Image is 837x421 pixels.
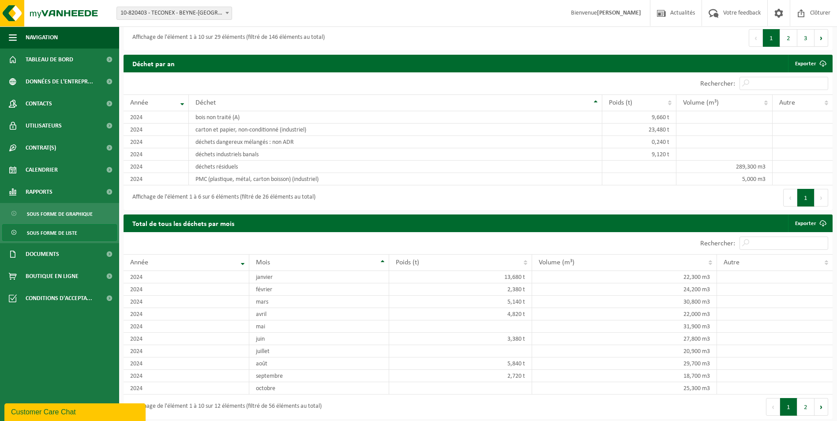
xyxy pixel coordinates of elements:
td: 2024 [124,283,249,296]
span: Tableau de bord [26,49,73,71]
td: 24,200 m3 [532,283,717,296]
a: Exporter [788,214,832,232]
td: 2024 [124,308,249,320]
span: Année [130,99,148,106]
td: 2024 [124,136,189,148]
div: Affichage de l'élément 1 à 10 sur 29 éléments (filtré de 146 éléments au total) [128,30,325,46]
button: 2 [797,398,814,416]
td: 2024 [124,161,189,173]
td: mai [249,320,389,333]
td: 2024 [124,320,249,333]
td: avril [249,308,389,320]
td: 2024 [124,333,249,345]
td: 20,900 m3 [532,345,717,357]
td: 2024 [124,111,189,124]
td: carton et papier, non-conditionné (industriel) [189,124,602,136]
td: 2024 [124,296,249,308]
td: 5,840 t [389,357,532,370]
span: Volume (m³) [539,259,574,266]
span: Déchet [195,99,216,106]
td: 2024 [124,345,249,357]
td: 22,300 m3 [532,271,717,283]
td: 0,240 t [602,136,676,148]
span: Mois [256,259,270,266]
button: 2 [780,29,797,47]
td: 3,380 t [389,333,532,345]
td: 2024 [124,173,189,185]
span: Conditions d'accepta... [26,287,92,309]
span: 10-820403 - TECONEX - BEYNE-HEUSAY [117,7,232,19]
span: Sous forme de liste [27,225,77,241]
button: Previous [749,29,763,47]
button: Previous [766,398,780,416]
button: 1 [780,398,797,416]
span: Volume (m³) [683,99,719,106]
label: Rechercher: [700,240,735,247]
span: Autre [779,99,795,106]
td: 2024 [124,357,249,370]
span: Sous forme de graphique [27,206,93,222]
span: Année [130,259,148,266]
strong: [PERSON_NAME] [597,10,641,16]
td: 9,660 t [602,111,676,124]
td: 29,700 m3 [532,357,717,370]
td: 30,800 m3 [532,296,717,308]
a: Sous forme de liste [2,224,117,241]
td: août [249,357,389,370]
td: déchets industriels banals [189,148,602,161]
span: 10-820403 - TECONEX - BEYNE-HEUSAY [116,7,232,20]
td: bois non traité (A) [189,111,602,124]
td: 2024 [124,271,249,283]
td: 4,820 t [389,308,532,320]
span: Poids (t) [396,259,419,266]
td: 2024 [124,124,189,136]
button: 3 [797,29,814,47]
h2: Total de tous les déchets par mois [124,214,243,232]
td: 13,680 t [389,271,532,283]
span: Documents [26,243,59,265]
span: Données de l'entrepr... [26,71,93,93]
td: 18,700 m3 [532,370,717,382]
td: 2,380 t [389,283,532,296]
td: 2024 [124,370,249,382]
span: Utilisateurs [26,115,62,137]
td: juillet [249,345,389,357]
button: Next [814,29,828,47]
button: Next [814,398,828,416]
span: Calendrier [26,159,58,181]
td: PMC (plastique, métal, carton boisson) (industriel) [189,173,602,185]
td: janvier [249,271,389,283]
span: Navigation [26,26,58,49]
td: juin [249,333,389,345]
div: Affichage de l'élément 1 à 6 sur 6 éléments (filtré de 26 éléments au total) [128,190,315,206]
td: mars [249,296,389,308]
td: 22,000 m3 [532,308,717,320]
button: Next [814,189,828,207]
td: 2024 [124,382,249,395]
td: 27,800 m3 [532,333,717,345]
a: Exporter [788,55,832,72]
td: 31,900 m3 [532,320,717,333]
td: 2024 [124,148,189,161]
div: Affichage de l'élément 1 à 10 sur 12 éléments (filtré de 56 éléments au total) [128,399,322,415]
span: Autre [724,259,739,266]
button: 1 [763,29,780,47]
span: Contacts [26,93,52,115]
td: octobre [249,382,389,395]
td: 9,120 t [602,148,676,161]
td: déchets dangereux mélangés : non ADR [189,136,602,148]
span: Contrat(s) [26,137,56,159]
td: 5,000 m3 [676,173,773,185]
span: Poids (t) [609,99,632,106]
span: Boutique en ligne [26,265,79,287]
label: Rechercher: [700,80,735,87]
a: Sous forme de graphique [2,205,117,222]
td: 289,300 m3 [676,161,773,173]
td: 23,480 t [602,124,676,136]
iframe: chat widget [4,402,147,421]
td: 2,720 t [389,370,532,382]
td: 5,140 t [389,296,532,308]
button: Previous [783,189,797,207]
h2: Déchet par an [124,55,184,72]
